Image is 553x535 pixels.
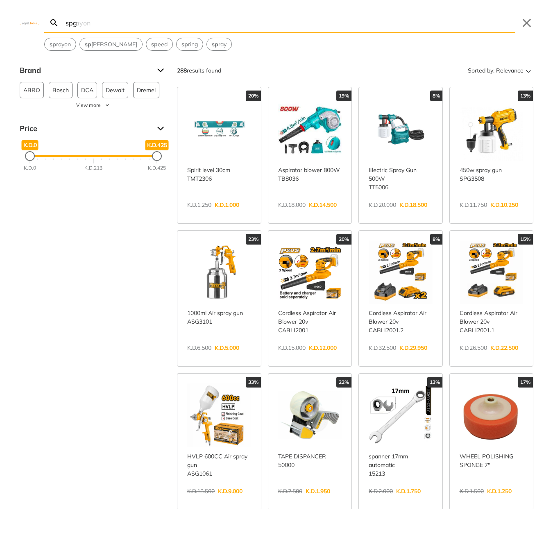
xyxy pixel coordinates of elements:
[52,82,69,98] span: Bosch
[20,122,151,135] span: Price
[64,13,515,32] input: Search…
[496,64,524,77] span: Relevance
[106,82,125,98] span: Dewalt
[23,82,40,98] span: ABRO
[177,67,187,74] strong: 288
[102,82,128,98] button: Dewalt
[80,38,142,50] button: Select suggestion: sprayer
[148,164,166,172] div: K.D.425
[77,82,97,98] button: DCA
[177,64,221,77] div: results found
[246,234,261,245] div: 23%
[181,41,188,48] strong: sp
[430,91,442,101] div: 8%
[212,41,218,48] strong: sp
[50,40,71,49] span: rayon
[20,102,167,109] button: View more
[50,41,56,48] strong: sp
[518,377,533,388] div: 17%
[84,164,102,172] div: K.D.213
[151,40,168,49] span: eed
[85,40,137,49] span: [PERSON_NAME]
[25,151,35,161] div: Minimum Price
[336,234,351,245] div: 20%
[336,91,351,101] div: 19%
[20,64,151,77] span: Brand
[206,38,232,51] div: Suggestion: spray
[49,82,73,98] button: Bosch
[176,38,203,51] div: Suggestion: spring
[520,16,533,29] button: Close
[152,151,162,161] div: Maximum Price
[146,38,173,51] div: Suggestion: speed
[133,82,159,98] button: Dremel
[85,41,91,48] strong: sp
[466,64,533,77] button: Sorted by:Relevance Sort
[20,21,39,25] img: Close
[79,38,143,51] div: Suggestion: sprayer
[177,38,203,50] button: Select suggestion: spring
[336,377,351,388] div: 22%
[246,91,261,101] div: 20%
[137,82,156,98] span: Dremel
[246,377,261,388] div: 33%
[430,234,442,245] div: 8%
[76,102,101,109] span: View more
[49,18,59,28] svg: Search
[212,40,227,49] span: ray
[20,82,44,98] button: ABRO
[518,91,533,101] div: 13%
[24,164,36,172] div: K.D.0
[44,38,76,51] div: Suggestion: sprayon
[146,38,172,50] button: Select suggestion: speed
[427,377,442,388] div: 13%
[151,41,158,48] strong: sp
[181,40,198,49] span: ring
[524,66,533,75] svg: Sort
[518,234,533,245] div: 15%
[45,38,76,50] button: Select suggestion: sprayon
[81,82,93,98] span: DCA
[207,38,231,50] button: Select suggestion: spray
